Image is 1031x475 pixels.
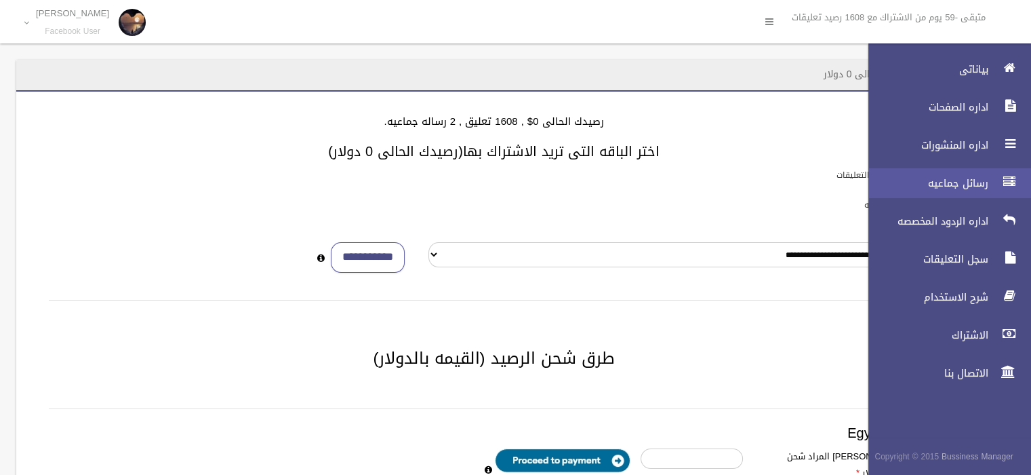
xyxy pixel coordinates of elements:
[33,144,955,159] h3: اختر الباقه التى تريد الاشتراك بها(رصيدك الحالى 0 دولار)
[857,244,1031,274] a: سجل التعليقات
[33,349,955,367] h2: طرق شحن الرصيد (القيمه بالدولار)
[857,54,1031,84] a: بياناتى
[36,26,109,37] small: Facebook User
[857,358,1031,388] a: الاتصال بنا
[857,328,992,342] span: الاشتراك
[857,100,992,114] span: اداره الصفحات
[857,214,992,228] span: اداره الردود المخصصه
[942,449,1013,464] strong: Bussiness Manager
[874,449,939,464] span: Copyright © 2015
[36,8,109,18] p: [PERSON_NAME]
[857,320,1031,350] a: الاشتراك
[857,176,992,190] span: رسائل جماعيه
[857,168,1031,198] a: رسائل جماعيه
[857,92,1031,122] a: اداره الصفحات
[857,366,992,380] span: الاتصال بنا
[33,116,955,128] h4: رصيدك الحالى 0$ , 1608 تعليق , 2 رساله جماعيه.
[857,62,992,76] span: بياناتى
[857,282,1031,312] a: شرح الاستخدام
[807,61,971,88] header: الاشتراك - رصيدك الحالى 0 دولار
[857,206,1031,236] a: اداره الردود المخصصه
[49,425,939,440] h3: Egypt payment
[836,168,944,183] label: باقات الرد الالى على التعليقات
[864,197,944,212] label: باقات الرسائل الجماعيه
[857,138,992,152] span: اداره المنشورات
[857,290,992,304] span: شرح الاستخدام
[857,252,992,266] span: سجل التعليقات
[857,130,1031,160] a: اداره المنشورات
